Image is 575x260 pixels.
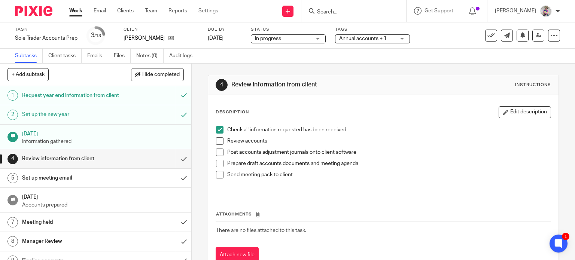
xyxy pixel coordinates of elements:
h1: Set up meeting email [22,172,120,184]
button: + Add subtask [7,68,49,81]
a: Reports [168,7,187,15]
div: 2 [7,110,18,120]
span: There are no files attached to this task. [216,228,306,233]
span: Hide completed [142,72,180,78]
a: Team [145,7,157,15]
p: Accounts prepared [22,201,184,209]
div: 1 [7,90,18,101]
div: 4 [216,79,228,91]
p: Review accounts [227,137,551,145]
button: Edit description [499,106,551,118]
div: 1 [562,233,569,240]
span: Attachments [216,212,252,216]
h1: Request year end information from client [22,90,120,101]
h1: [DATE] [22,192,184,201]
label: Tags [335,27,410,33]
label: Task [15,27,77,33]
p: Information gathered [22,138,184,145]
button: Hide completed [131,68,184,81]
input: Search [316,9,384,16]
p: Post accounts adjustment journals onto client software [227,149,551,156]
h1: Manager Review [22,236,120,247]
p: Prepare draft accounts documents and meeting agenda [227,160,551,167]
a: Client tasks [48,49,82,63]
p: Send meeting pack to client [227,171,551,178]
a: Emails [87,49,108,63]
span: [DATE] [208,36,223,41]
img: Pixie [15,6,52,16]
p: [PERSON_NAME] [495,7,536,15]
label: Client [124,27,198,33]
label: Status [251,27,326,33]
div: Instructions [515,82,551,88]
a: Work [69,7,82,15]
a: Settings [198,7,218,15]
label: Due by [208,27,241,33]
span: In progress [255,36,281,41]
a: Audit logs [169,49,198,63]
h1: Review information from client [231,81,399,89]
span: Annual accounts + 1 [339,36,387,41]
p: [PERSON_NAME] [124,34,165,42]
h1: Review information from client [22,153,120,164]
p: Description [216,109,249,115]
a: Notes (0) [136,49,164,63]
p: Check all information requested has been received [227,126,551,134]
div: 7 [7,217,18,227]
div: 4 [7,154,18,164]
a: Clients [117,7,134,15]
h1: Meeting held [22,217,120,228]
a: Email [94,7,106,15]
small: /13 [94,34,101,38]
img: DBTieDye.jpg [540,5,552,17]
div: Sole Trader Accounts Prep [15,34,77,42]
a: Files [114,49,131,63]
div: 8 [7,236,18,247]
h1: Set up the new year [22,109,120,120]
h1: [DATE] [22,128,184,138]
a: Subtasks [15,49,43,63]
div: 5 [7,173,18,183]
div: 3 [91,31,101,40]
span: Get Support [425,8,453,13]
